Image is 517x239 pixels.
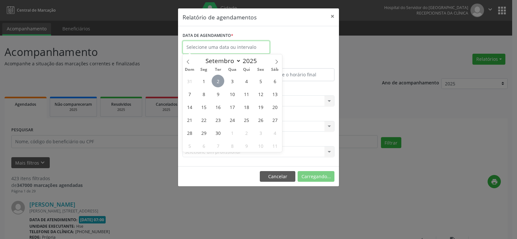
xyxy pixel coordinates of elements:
span: Setembro 6, 2025 [269,75,281,87]
span: Setembro 15, 2025 [197,101,210,113]
span: Setembro 12, 2025 [254,88,267,100]
span: Setembro 23, 2025 [212,114,224,126]
span: Setembro 19, 2025 [254,101,267,113]
span: Setembro 13, 2025 [269,88,281,100]
span: Setembro 5, 2025 [254,75,267,87]
span: Setembro 1, 2025 [197,75,210,87]
span: Sáb [268,68,282,72]
input: Selecione o horário final [260,68,334,81]
span: Setembro 28, 2025 [183,126,196,139]
span: Outubro 10, 2025 [254,139,267,152]
span: Setembro 7, 2025 [183,88,196,100]
label: ATÉ [260,58,334,68]
span: Setembro 30, 2025 [212,126,224,139]
span: Setembro 3, 2025 [226,75,238,87]
span: Setembro 20, 2025 [269,101,281,113]
label: DATA DE AGENDAMENTO [183,31,233,41]
span: Setembro 14, 2025 [183,101,196,113]
span: Setembro 26, 2025 [254,114,267,126]
span: Setembro 27, 2025 [269,114,281,126]
span: Setembro 29, 2025 [197,126,210,139]
span: Setembro 17, 2025 [226,101,238,113]
span: Outubro 2, 2025 [240,126,253,139]
span: Qui [239,68,254,72]
span: Outubro 4, 2025 [269,126,281,139]
span: Setembro 8, 2025 [197,88,210,100]
button: Close [326,8,339,24]
span: Ter [211,68,225,72]
span: Setembro 2, 2025 [212,75,224,87]
select: Month [202,56,241,65]
span: Outubro 5, 2025 [183,139,196,152]
h5: Relatório de agendamentos [183,13,257,21]
span: Setembro 22, 2025 [197,114,210,126]
input: Year [241,57,262,65]
button: Carregando... [298,171,334,182]
span: Outubro 3, 2025 [254,126,267,139]
span: Setembro 9, 2025 [212,88,224,100]
span: Setembro 21, 2025 [183,114,196,126]
span: Seg [197,68,211,72]
span: Setembro 16, 2025 [212,101,224,113]
span: Outubro 1, 2025 [226,126,238,139]
span: Sex [254,68,268,72]
span: Outubro 6, 2025 [197,139,210,152]
span: Setembro 24, 2025 [226,114,238,126]
span: Agosto 31, 2025 [183,75,196,87]
span: Outubro 11, 2025 [269,139,281,152]
span: Outubro 7, 2025 [212,139,224,152]
span: Dom [183,68,197,72]
input: Selecione uma data ou intervalo [183,41,270,54]
span: Outubro 9, 2025 [240,139,253,152]
button: Cancelar [260,171,295,182]
span: Setembro 10, 2025 [226,88,238,100]
span: Setembro 25, 2025 [240,114,253,126]
span: Setembro 18, 2025 [240,101,253,113]
span: Outubro 8, 2025 [226,139,238,152]
span: Qua [225,68,239,72]
span: Setembro 11, 2025 [240,88,253,100]
span: Setembro 4, 2025 [240,75,253,87]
